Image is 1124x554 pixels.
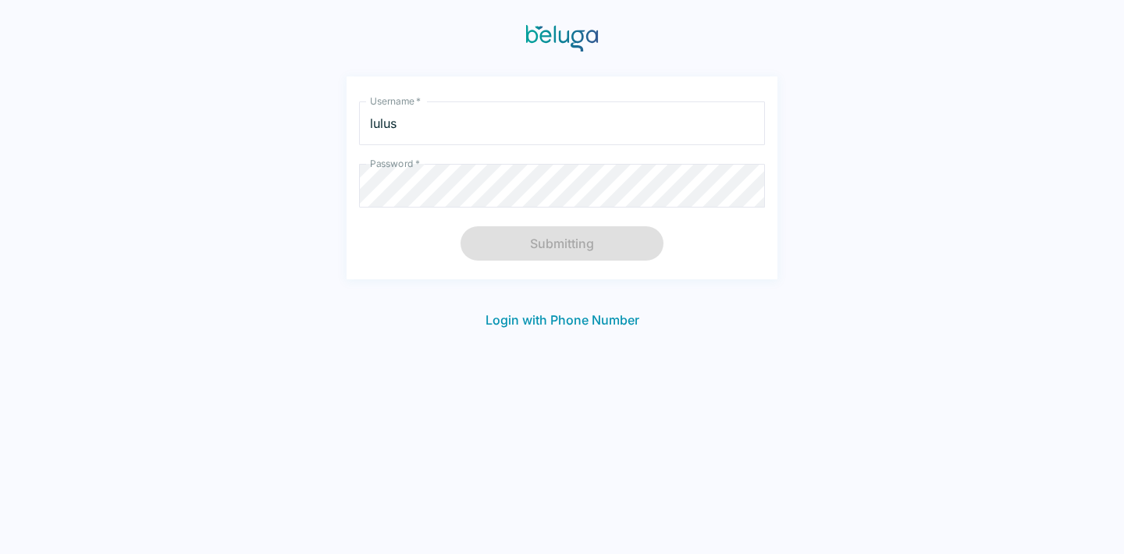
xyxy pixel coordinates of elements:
input: username-input [359,101,765,145]
input: password-input [359,164,765,208]
button: Login with Phone Number [479,304,646,336]
label: Password [370,157,420,170]
img: Beluga [526,25,599,51]
label: Username [370,94,421,108]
